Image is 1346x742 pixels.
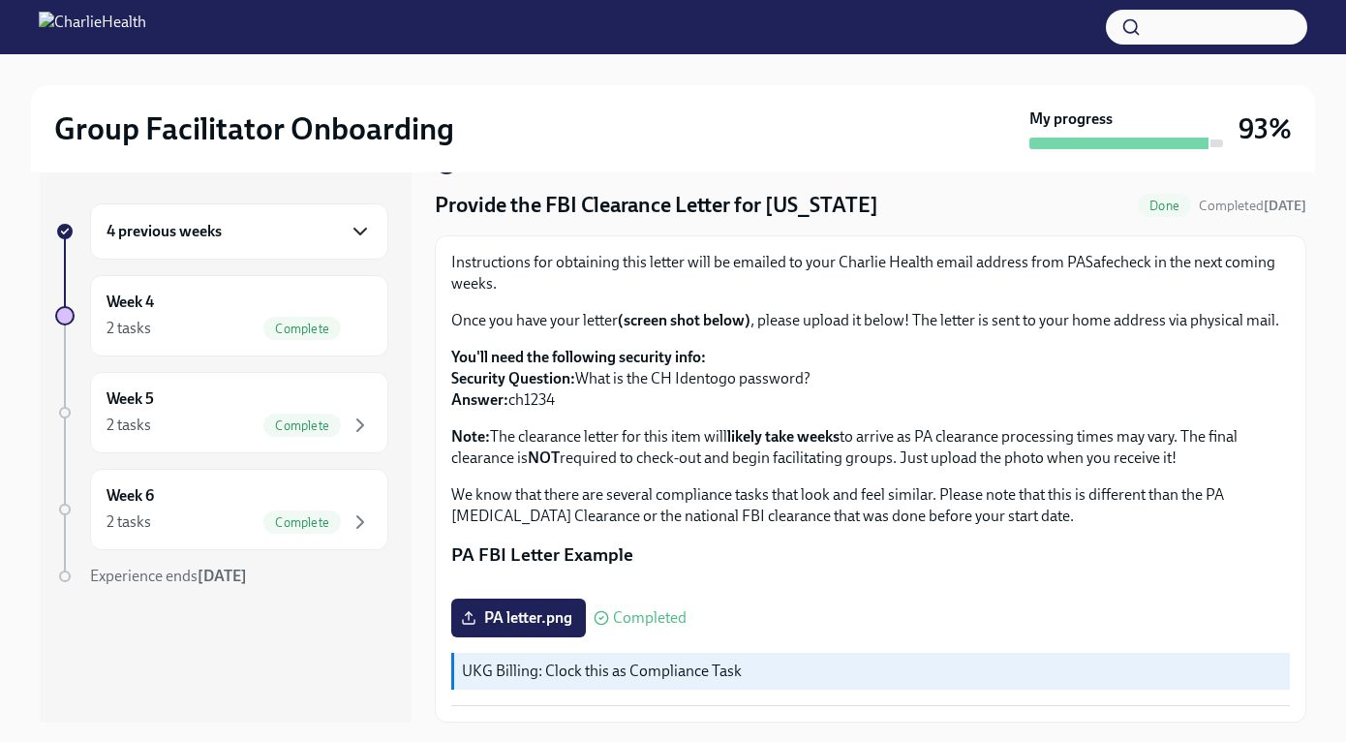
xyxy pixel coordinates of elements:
strong: You'll need the following security info: [451,348,706,366]
div: 4 previous weeks [90,203,388,260]
div: 2 tasks [107,318,151,339]
h3: 93% [1239,111,1292,146]
strong: Security Question: [451,369,575,387]
strong: Answer: [451,390,508,409]
span: PA letter.png [465,608,572,628]
span: Completed [1199,198,1306,214]
strong: Note: [451,427,490,446]
p: The clearance letter for this item will to arrive as PA clearance processing times may vary. The ... [451,426,1290,469]
span: October 15th, 2025 13:36 [1199,197,1306,215]
a: Week 42 tasksComplete [55,275,388,356]
strong: NOT [528,448,560,467]
h6: 4 previous weeks [107,221,222,242]
a: Week 62 tasksComplete [55,469,388,550]
h6: Week 4 [107,292,154,313]
div: 2 tasks [107,415,151,436]
p: Instructions for obtaining this letter will be emailed to your Charlie Health email address from ... [451,252,1290,294]
strong: [DATE] [1264,198,1306,214]
span: Done [1138,199,1191,213]
a: Week 52 tasksComplete [55,372,388,453]
span: Experience ends [90,567,247,585]
h6: Week 6 [107,485,154,507]
h4: Provide the FBI Clearance Letter for [US_STATE] [435,191,878,220]
strong: [DATE] [198,567,247,585]
label: PA letter.png [451,599,586,637]
span: Complete [263,322,341,336]
p: UKG Billing: Clock this as Compliance Task [462,661,1282,682]
h6: Week 5 [107,388,154,410]
strong: My progress [1029,108,1113,130]
strong: (screen shot below) [618,311,750,329]
p: What is the CH Identogo password? ch1234 [451,347,1290,411]
strong: likely take weeks [727,427,840,446]
h2: Group Facilitator Onboarding [54,109,454,148]
span: Completed [613,610,687,626]
p: PA FBI Letter Example [451,542,1290,568]
span: Complete [263,418,341,433]
span: Complete [263,515,341,530]
div: 2 tasks [107,511,151,533]
p: We know that there are several compliance tasks that look and feel similar. Please note that this... [451,484,1290,527]
p: Once you have your letter , please upload it below! The letter is sent to your home address via p... [451,310,1290,331]
img: CharlieHealth [39,12,146,43]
